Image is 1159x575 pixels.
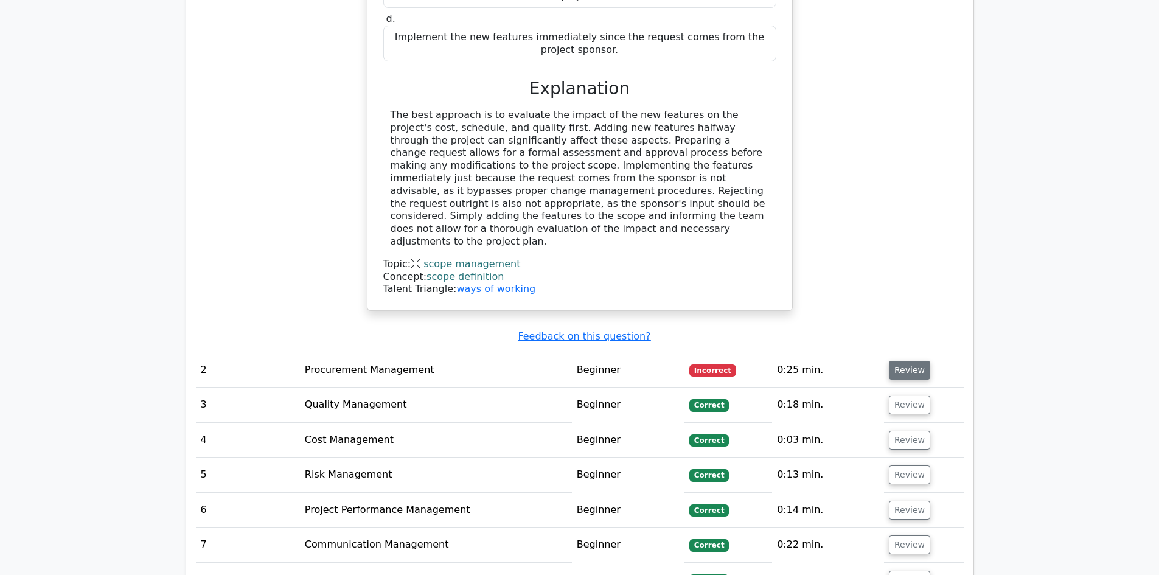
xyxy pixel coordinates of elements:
[572,388,684,422] td: Beginner
[772,423,884,458] td: 0:03 min.
[300,458,572,492] td: Risk Management
[572,528,684,562] td: Beginner
[391,109,769,248] div: The best approach is to evaluate the impact of the new features on the project's cost, schedule, ...
[518,330,650,342] a: Feedback on this question?
[300,353,572,388] td: Procurement Management
[889,535,930,554] button: Review
[572,458,684,492] td: Beginner
[572,423,684,458] td: Beginner
[386,13,395,24] span: d.
[423,258,520,270] a: scope management
[689,399,729,411] span: Correct
[889,431,930,450] button: Review
[689,434,729,447] span: Correct
[391,78,769,99] h3: Explanation
[889,465,930,484] button: Review
[196,458,300,492] td: 5
[456,283,535,294] a: ways of working
[383,26,776,62] div: Implement the new features immediately since the request comes from the project sponsor.
[196,388,300,422] td: 3
[772,388,884,422] td: 0:18 min.
[300,423,572,458] td: Cost Management
[889,501,930,520] button: Review
[196,423,300,458] td: 4
[572,493,684,528] td: Beginner
[772,353,884,388] td: 0:25 min.
[426,271,504,282] a: scope definition
[772,458,884,492] td: 0:13 min.
[772,493,884,528] td: 0:14 min.
[689,504,729,517] span: Correct
[572,353,684,388] td: Beginner
[889,396,930,414] button: Review
[383,271,776,284] div: Concept:
[889,361,930,380] button: Review
[300,493,572,528] td: Project Performance Management
[689,539,729,551] span: Correct
[689,364,736,377] span: Incorrect
[196,493,300,528] td: 6
[300,388,572,422] td: Quality Management
[383,258,776,271] div: Topic:
[300,528,572,562] td: Communication Management
[196,353,300,388] td: 2
[689,469,729,481] span: Correct
[196,528,300,562] td: 7
[383,258,776,296] div: Talent Triangle:
[772,528,884,562] td: 0:22 min.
